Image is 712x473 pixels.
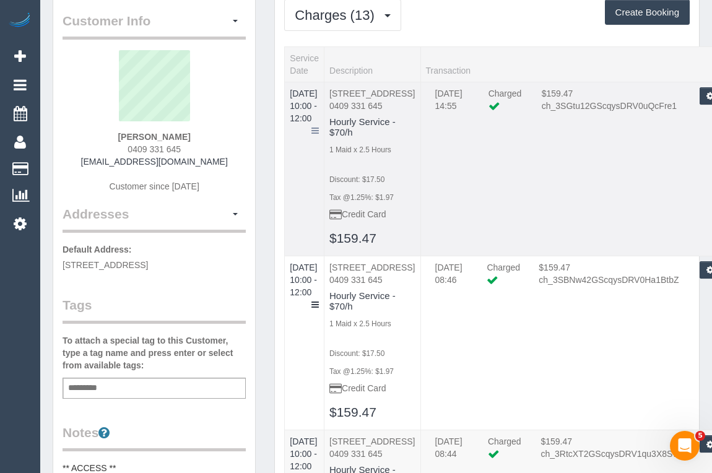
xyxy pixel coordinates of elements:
span: 0409 331 645 [128,144,181,154]
td: Charged Date [426,87,479,124]
a: [DATE] 10:00 - 12:00 [290,263,317,297]
small: 1 Maid x 2.5 Hours [329,319,391,328]
a: [DATE] 10:00 - 12:00 [290,436,317,471]
legend: Tags [63,296,246,324]
td: Charged Date [426,435,479,472]
td: Description [324,82,420,256]
legend: Notes [63,423,246,451]
a: [DATE] 10:00 - 12:00 [290,89,317,123]
td: Service Date [285,82,324,256]
td: Charge Label [479,87,532,124]
td: Description [324,256,420,430]
label: To attach a special tag to this Customer, type a tag name and press enter or select from availabl... [63,334,246,371]
small: Tax @1.25%: $1.97 [329,367,394,376]
small: 1 Maid x 2.5 Hours [329,145,391,154]
td: Charge Amount, Transaction Id [531,435,687,472]
span: Customer since [DATE] [110,181,199,191]
p: [STREET_ADDRESS] 0409 331 645 [329,87,415,112]
td: Charge Label [479,435,531,472]
span: [STREET_ADDRESS] [63,260,148,270]
td: Charge Amount, Transaction Id [529,261,688,298]
th: Service Date [285,46,324,82]
p: [STREET_ADDRESS] 0409 331 645 [329,435,415,460]
iframe: Intercom live chat [670,431,700,461]
span: Charges (13) [295,7,380,23]
td: Charge Amount, Transaction Id [532,87,688,124]
td: Charge Label [477,261,529,298]
p: Credit Card [329,382,415,394]
a: $159.47 [329,231,376,245]
a: $159.47 [329,405,376,419]
strong: [PERSON_NAME] [118,132,190,142]
h4: Hourly Service - $70/h [329,291,415,311]
a: [EMAIL_ADDRESS][DOMAIN_NAME] [81,157,228,167]
p: Credit Card [329,208,415,220]
small: Discount: $17.50 [329,349,384,358]
small: Discount: $17.50 [329,175,384,184]
label: Default Address: [63,243,132,256]
span: 5 [695,431,705,441]
legend: Customer Info [63,12,246,40]
img: Automaid Logo [7,12,32,30]
p: [STREET_ADDRESS] 0409 331 645 [329,261,415,286]
small: Tax @1.25%: $1.97 [329,193,394,202]
td: Charged Date [426,261,478,298]
th: Description [324,46,420,82]
td: Service Date [285,256,324,430]
h4: Hourly Service - $70/h [329,117,415,137]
